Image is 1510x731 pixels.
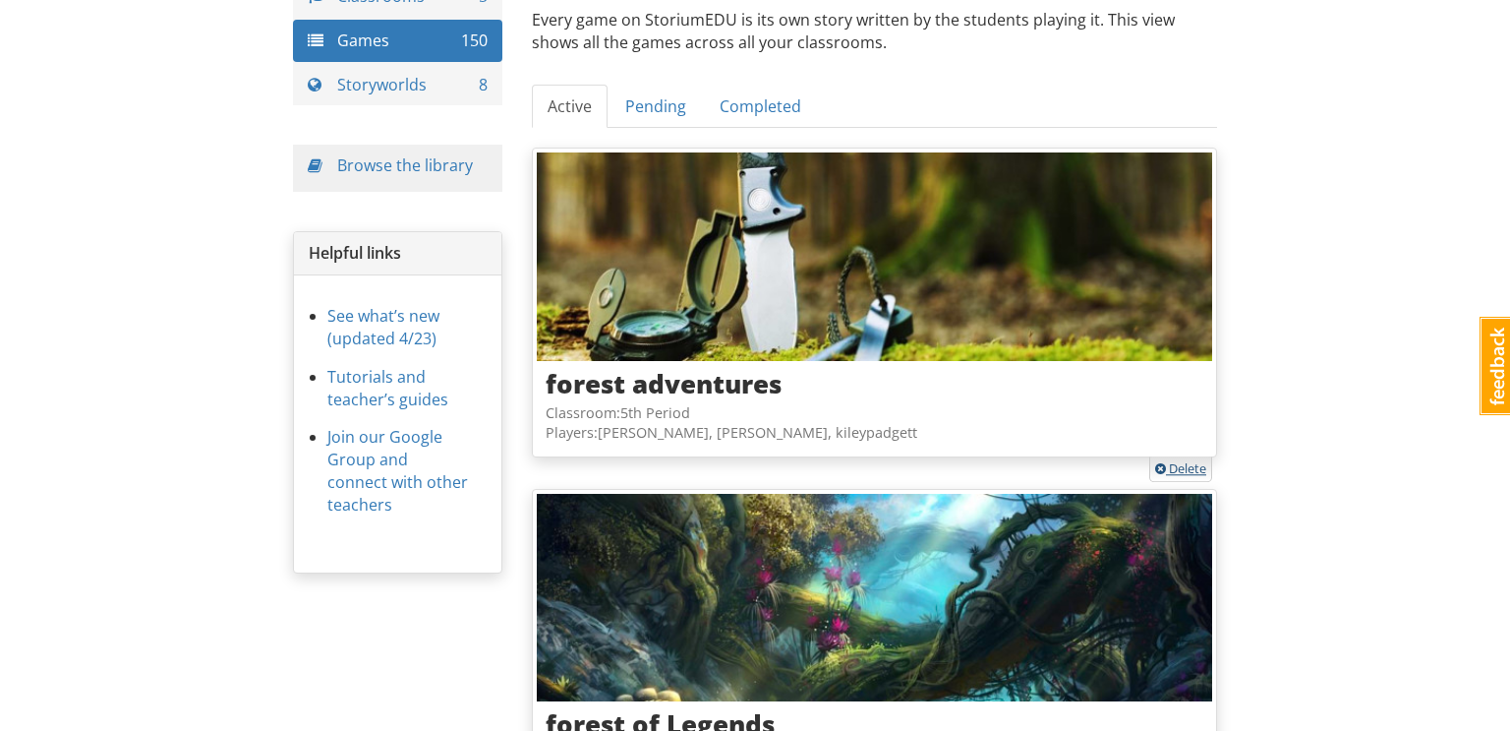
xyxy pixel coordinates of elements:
[327,426,468,516] a: Join our Google Group and connect with other teachers
[532,9,1218,74] p: Every game on StoriumEDU is its own story written by the students playing it. This view shows all...
[532,148,1218,457] a: forest adventuresClassroom:5th PeriodPlayers:[PERSON_NAME], [PERSON_NAME], kileypadgett
[532,85,608,129] a: Active
[327,305,439,349] a: See what’s new (updated 4/23)
[293,20,502,62] a: Games 150
[537,494,1213,702] img: qrdqfsxmsbrhtircsudc.jpg
[1155,460,1206,478] a: Delete
[704,85,817,129] a: Completed
[537,152,1213,361] img: jhptzdg5o2kxi3cbdpx8.jpg
[546,370,1204,398] h3: forest adventures
[461,30,488,52] span: 150
[546,403,1204,444] p: Classroom: 5th Period Players: [PERSON_NAME], [PERSON_NAME], kileypadgett
[610,85,702,129] a: Pending
[327,366,448,410] a: Tutorials and teacher’s guides
[479,74,488,96] span: 8
[337,154,473,176] a: Browse the library
[293,64,502,106] a: Storyworlds 8
[294,232,501,275] div: Helpful links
